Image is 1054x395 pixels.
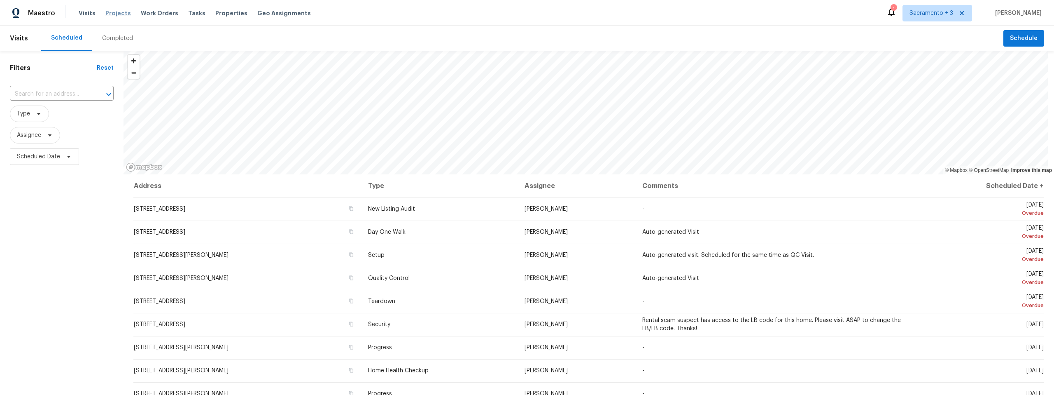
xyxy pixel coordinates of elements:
[642,229,699,235] span: Auto-generated Visit
[1026,368,1044,374] span: [DATE]
[642,299,644,304] span: -
[134,229,185,235] span: [STREET_ADDRESS]
[134,322,185,327] span: [STREET_ADDRESS]
[891,5,896,13] div: 1
[642,368,644,374] span: -
[916,232,1044,240] div: Overdue
[79,9,96,17] span: Visits
[134,345,229,350] span: [STREET_ADDRESS][PERSON_NAME]
[126,162,162,172] a: Mapbox homepage
[525,368,568,374] span: [PERSON_NAME]
[128,67,140,79] button: Zoom out
[128,55,140,67] button: Zoom in
[916,271,1044,287] span: [DATE]
[134,252,229,258] span: [STREET_ADDRESS][PERSON_NAME]
[368,299,395,304] span: Teardown
[134,299,185,304] span: [STREET_ADDRESS]
[10,88,91,101] input: Search for an address...
[257,9,311,17] span: Geo Assignments
[215,9,247,17] span: Properties
[909,174,1044,197] th: Scheduled Date ↑
[368,206,415,212] span: New Listing Audit
[347,297,355,305] button: Copy Address
[28,9,55,17] span: Maestro
[916,225,1044,240] span: [DATE]
[1011,167,1052,173] a: Improve this map
[642,317,901,332] span: Rental scam suspect has access to the LB code for this home. Please visit ASAP to change the LB/L...
[10,64,97,72] h1: Filters
[642,206,644,212] span: -
[916,202,1044,217] span: [DATE]
[368,368,429,374] span: Home Health Checkup
[636,174,909,197] th: Comments
[347,205,355,212] button: Copy Address
[17,110,30,118] span: Type
[1003,30,1044,47] button: Schedule
[134,206,185,212] span: [STREET_ADDRESS]
[105,9,131,17] span: Projects
[10,29,28,47] span: Visits
[347,274,355,282] button: Copy Address
[525,322,568,327] span: [PERSON_NAME]
[969,167,1009,173] a: OpenStreetMap
[916,278,1044,287] div: Overdue
[525,252,568,258] span: [PERSON_NAME]
[347,343,355,351] button: Copy Address
[102,34,133,42] div: Completed
[347,228,355,235] button: Copy Address
[642,345,644,350] span: -
[347,367,355,374] button: Copy Address
[525,345,568,350] span: [PERSON_NAME]
[518,174,636,197] th: Assignee
[347,251,355,259] button: Copy Address
[916,248,1044,263] span: [DATE]
[642,252,814,258] span: Auto-generated visit. Scheduled for the same time as QC Visit.
[992,9,1042,17] span: [PERSON_NAME]
[133,174,361,197] th: Address
[368,252,385,258] span: Setup
[368,229,406,235] span: Day One Walk
[51,34,82,42] div: Scheduled
[188,10,205,16] span: Tasks
[1010,33,1038,44] span: Schedule
[525,275,568,281] span: [PERSON_NAME]
[124,51,1048,174] canvas: Map
[916,301,1044,310] div: Overdue
[103,89,114,100] button: Open
[368,345,392,350] span: Progress
[141,9,178,17] span: Work Orders
[916,209,1044,217] div: Overdue
[525,299,568,304] span: [PERSON_NAME]
[368,275,410,281] span: Quality Control
[642,275,699,281] span: Auto-generated Visit
[525,206,568,212] span: [PERSON_NAME]
[17,131,41,139] span: Assignee
[525,229,568,235] span: [PERSON_NAME]
[368,322,390,327] span: Security
[134,368,229,374] span: [STREET_ADDRESS][PERSON_NAME]
[134,275,229,281] span: [STREET_ADDRESS][PERSON_NAME]
[916,255,1044,263] div: Overdue
[1026,322,1044,327] span: [DATE]
[909,9,953,17] span: Sacramento + 3
[17,153,60,161] span: Scheduled Date
[97,64,114,72] div: Reset
[945,167,968,173] a: Mapbox
[347,320,355,328] button: Copy Address
[361,174,518,197] th: Type
[1026,345,1044,350] span: [DATE]
[916,294,1044,310] span: [DATE]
